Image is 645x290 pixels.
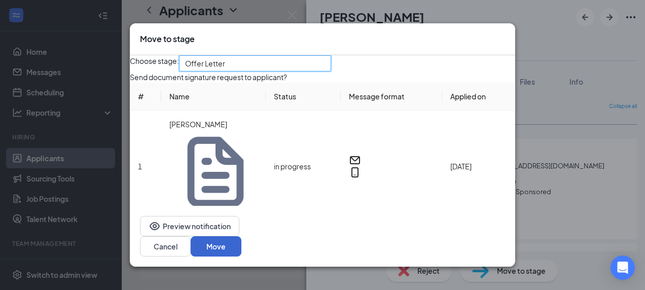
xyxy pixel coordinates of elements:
[149,220,161,232] svg: Eye
[130,83,161,111] th: #
[185,56,225,71] span: Offer Letter
[442,111,515,223] td: [DATE]
[349,154,361,166] svg: Email
[161,83,266,111] th: Name
[349,166,361,178] svg: MobileSms
[130,55,179,71] span: Choose stage:
[266,83,341,111] th: Status
[266,111,341,223] td: in progress
[173,130,258,214] svg: Document
[140,236,191,257] button: Cancel
[341,83,442,111] th: Message format
[140,216,239,236] button: EyePreview notification
[138,162,142,171] span: 1
[169,119,258,130] p: [PERSON_NAME]
[140,33,195,45] h3: Move to stage
[442,83,515,111] th: Applied on
[191,236,241,257] button: Move
[130,71,515,223] div: Loading offer data.
[130,71,515,83] p: Send document signature request to applicant?
[611,256,635,280] div: Open Intercom Messenger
